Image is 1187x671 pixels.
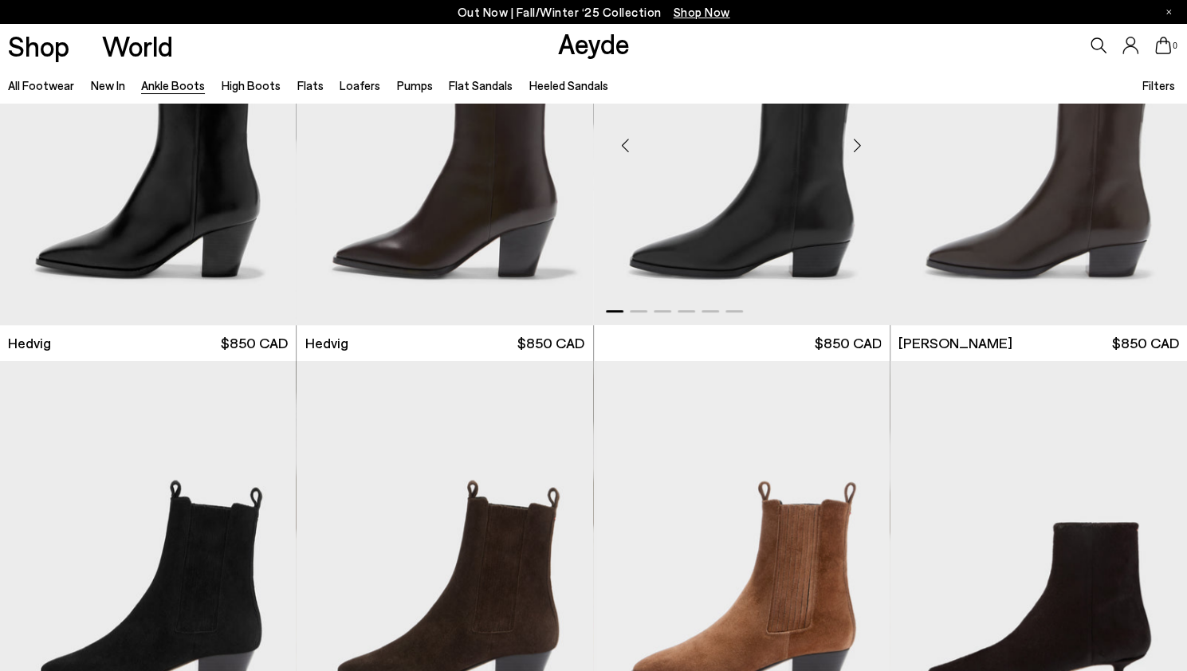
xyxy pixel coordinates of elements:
[340,78,380,92] a: Loafers
[141,78,205,92] a: Ankle Boots
[1112,333,1179,353] span: $850 CAD
[517,333,584,353] span: $850 CAD
[594,325,890,361] a: $850 CAD
[297,325,592,361] a: Hedvig $850 CAD
[8,32,69,60] a: Shop
[102,32,173,60] a: World
[898,333,1012,353] span: [PERSON_NAME]
[221,333,288,353] span: $850 CAD
[834,121,882,169] div: Next slide
[458,2,730,22] p: Out Now | Fall/Winter ‘25 Collection
[222,78,281,92] a: High Boots
[814,333,881,353] span: $850 CAD
[529,78,608,92] a: Heeled Sandals
[602,121,650,169] div: Previous slide
[8,333,51,353] span: Hedvig
[1142,78,1175,92] span: Filters
[449,78,513,92] a: Flat Sandals
[397,78,433,92] a: Pumps
[91,78,125,92] a: New In
[557,26,629,60] a: Aeyde
[674,5,730,19] span: Navigate to /collections/new-in
[890,325,1187,361] a: [PERSON_NAME] $850 CAD
[1171,41,1179,50] span: 0
[297,78,323,92] a: Flats
[305,333,348,353] span: Hedvig
[8,78,74,92] a: All Footwear
[1155,37,1171,54] a: 0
